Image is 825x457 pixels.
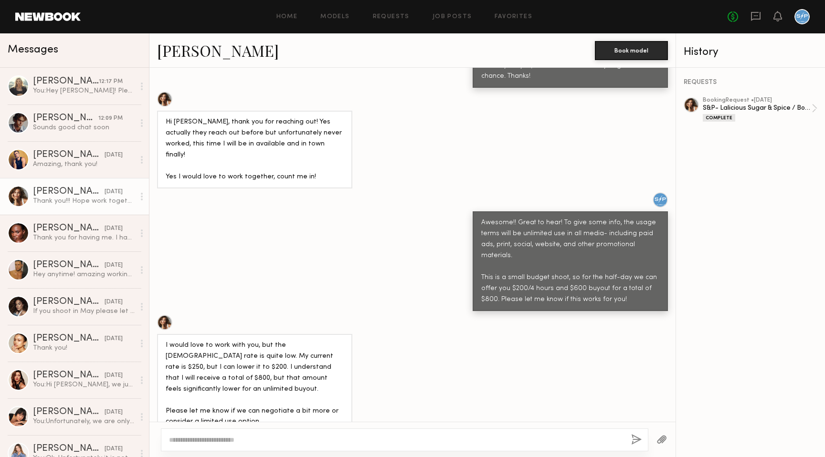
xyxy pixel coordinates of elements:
a: Models [320,14,349,20]
div: [PERSON_NAME] [33,77,99,86]
div: [DATE] [105,371,123,380]
div: History [684,47,817,58]
div: Sounds good chat soon [33,123,135,132]
a: Job Posts [433,14,472,20]
div: Thank you!!! Hope work together again 💘 [33,197,135,206]
div: booking Request • [DATE] [703,97,812,104]
div: [DATE] [105,151,123,160]
div: 12:09 PM [98,114,123,123]
div: [DATE] [105,298,123,307]
div: [PERSON_NAME] [33,187,105,197]
div: [DATE] [105,408,123,417]
div: Hi [PERSON_NAME], thank you for reaching out! Yes actually they reach out before but unfortunatel... [166,117,344,183]
div: Amazing, thank you! [33,160,135,169]
div: S&P- Lalicious Sugar & Spice / Body Mists Photoshoot [703,104,812,113]
div: [PERSON_NAME] [33,297,105,307]
div: [PERSON_NAME] [33,260,105,270]
div: You: Hey [PERSON_NAME]! Please let me know if you're available [DATE] for our body care photoshoo... [33,86,135,95]
div: Hey anytime! amazing working with you too [PERSON_NAME]! Amazing crew and I had a great time. [33,270,135,279]
div: 12:17 PM [99,77,123,86]
div: If you shoot in May please let me know I’ll be in La and available [33,307,135,316]
div: Thank you for having me. I had a great time! [33,233,135,242]
div: I would love to work with you, but the [DEMOGRAPHIC_DATA] rate is quite low. My current rate is $... [166,340,344,428]
a: Book model [595,46,668,54]
div: [DATE] [105,224,123,233]
div: [DATE] [105,261,123,270]
div: You: Unfortunately, we are only shooting on the 30th. Best of luck on your other shoot! [33,417,135,426]
div: [PERSON_NAME] [33,150,105,160]
a: Favorites [495,14,532,20]
div: [DATE] [105,334,123,343]
div: [PERSON_NAME] [33,444,105,454]
button: Book model [595,41,668,60]
div: Thank you! [33,343,135,353]
div: Complete [703,114,735,122]
div: [PERSON_NAME] [33,114,98,123]
div: [PERSON_NAME] [33,407,105,417]
a: Requests [373,14,410,20]
div: [DATE] [105,187,123,197]
div: REQUESTS [684,79,817,86]
a: Home [276,14,298,20]
div: [DATE] [105,445,123,454]
a: bookingRequest •[DATE]S&P- Lalicious Sugar & Spice / Body Mists PhotoshootComplete [703,97,817,122]
a: [PERSON_NAME] [157,40,279,61]
div: Awesome!! Great to hear! To give some info, the usage terms will be unlimited use in all media- i... [481,218,659,305]
div: You: Hi [PERSON_NAME], we just had our meeting with our client and we are going with other talent... [33,380,135,389]
div: [PERSON_NAME] [33,224,105,233]
span: Messages [8,44,58,55]
div: [PERSON_NAME] [33,334,105,343]
div: [PERSON_NAME] [33,371,105,380]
